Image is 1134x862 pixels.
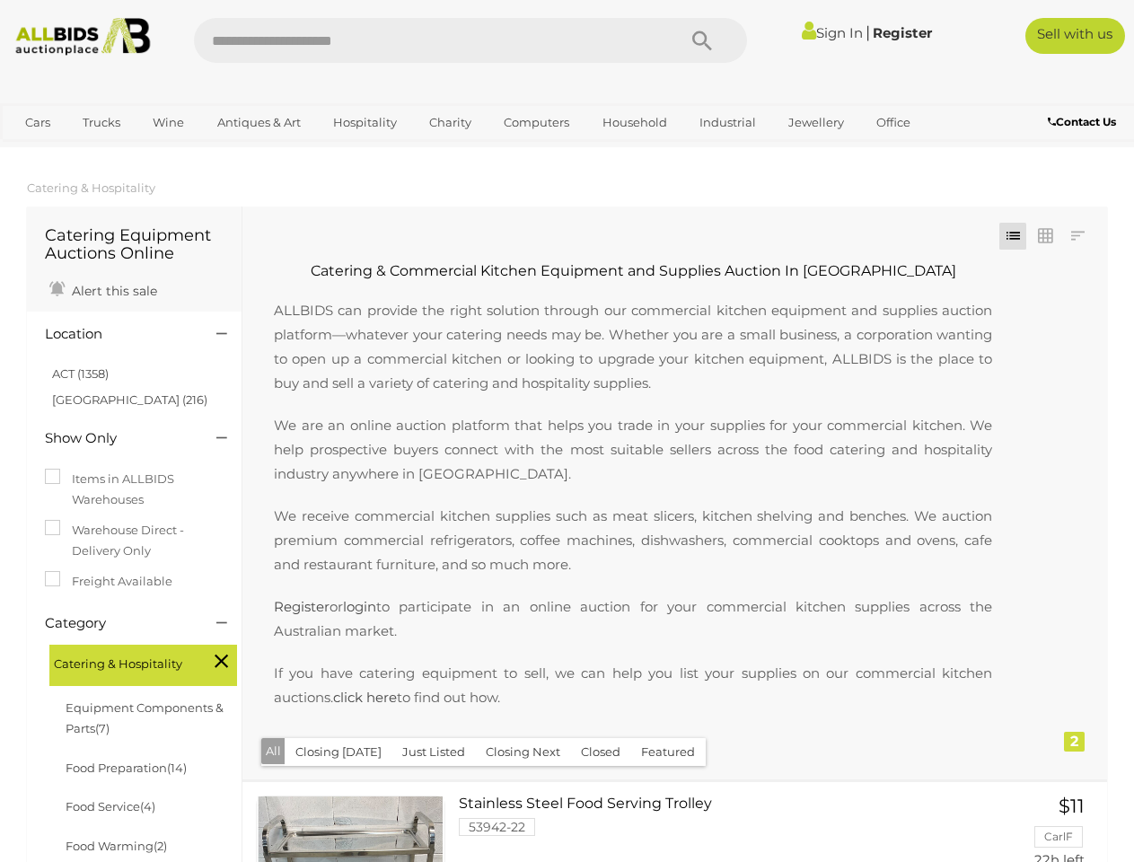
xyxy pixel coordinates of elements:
[71,108,132,137] a: Trucks
[866,22,870,42] span: |
[1025,18,1125,54] a: Sell with us
[285,738,392,766] button: Closing [DATE]
[343,598,376,615] a: login
[66,700,224,735] a: Equipment Components & Parts(7)
[591,108,679,137] a: Household
[1048,115,1116,128] b: Contact Us
[45,469,224,511] label: Items in ALLBIDS Warehouses
[492,108,581,137] a: Computers
[570,738,631,766] button: Closed
[45,431,189,446] h4: Show Only
[873,24,932,41] a: Register
[274,598,330,615] a: Register
[8,18,158,56] img: Allbids.com.au
[256,594,1010,643] p: or to participate in an online auction for your commercial kitchen supplies across the Australian...
[13,137,74,167] a: Sports
[688,108,768,137] a: Industrial
[54,649,189,674] span: Catering & Hospitality
[1064,732,1085,752] div: 2
[66,839,167,853] a: Food Warming(2)
[67,283,157,299] span: Alert this sale
[777,108,856,137] a: Jewellery
[45,327,189,342] h4: Location
[167,761,187,775] span: (14)
[1048,112,1121,132] a: Contact Us
[333,689,397,706] a: click here
[1059,795,1085,817] span: $11
[45,276,162,303] a: Alert this sale
[256,413,1010,486] p: We are an online auction platform that helps you trade in your supplies for your commercial kitch...
[45,520,224,562] label: Warehouse Direct - Delivery Only
[52,392,207,407] a: [GEOGRAPHIC_DATA] (216)
[95,721,110,735] span: (7)
[256,280,1010,395] p: ALLBIDS can provide the right solution through our commercial kitchen equipment and supplies auct...
[418,108,483,137] a: Charity
[13,108,62,137] a: Cars
[391,738,476,766] button: Just Listed
[256,263,1010,279] h2: Catering & Commercial Kitchen Equipment and Supplies Auction In [GEOGRAPHIC_DATA]
[630,738,706,766] button: Featured
[261,738,286,764] button: All
[45,616,189,631] h4: Category
[45,571,172,592] label: Freight Available
[45,227,224,263] h1: Catering Equipment Auctions Online
[66,761,187,775] a: Food Preparation(14)
[27,180,155,195] a: Catering & Hospitality
[256,661,1010,709] p: If you have catering equipment to sell, we can help you list your supplies on our commercial kitc...
[321,108,409,137] a: Hospitality
[52,366,109,381] a: ACT (1358)
[475,738,571,766] button: Closing Next
[140,799,155,814] span: (4)
[256,504,1010,576] p: We receive commercial kitchen supplies such as meat slicers, kitchen shelving and benches. We auc...
[66,799,155,814] a: Food Service(4)
[83,137,233,167] a: [GEOGRAPHIC_DATA]
[206,108,312,137] a: Antiques & Art
[865,108,922,137] a: Office
[141,108,196,137] a: Wine
[657,18,747,63] button: Search
[802,24,863,41] a: Sign In
[154,839,167,853] span: (2)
